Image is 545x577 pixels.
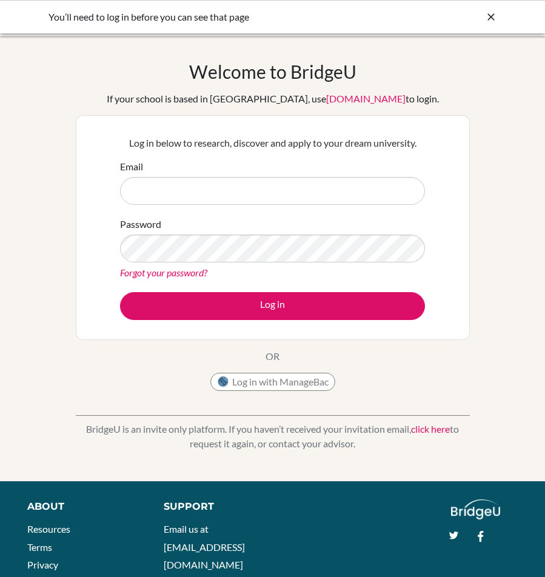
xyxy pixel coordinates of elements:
[48,10,315,24] div: You’ll need to log in before you can see that page
[120,217,161,232] label: Password
[107,92,439,106] div: If your school is based in [GEOGRAPHIC_DATA], use to login.
[451,499,500,519] img: logo_white@2x-f4f0deed5e89b7ecb1c2cc34c3e3d731f90f0f143d5ea2071677605dd97b5244.png
[120,267,207,278] a: Forgot your password?
[210,373,335,391] button: Log in with ManageBac
[164,499,261,514] div: Support
[189,61,356,82] h1: Welcome to BridgeU
[27,523,70,535] a: Resources
[27,499,136,514] div: About
[164,523,245,570] a: Email us at [EMAIL_ADDRESS][DOMAIN_NAME]
[266,349,279,364] p: OR
[411,423,450,435] a: click here
[120,136,425,150] p: Log in below to research, discover and apply to your dream university.
[326,93,406,104] a: [DOMAIN_NAME]
[120,292,425,320] button: Log in
[27,559,58,570] a: Privacy
[76,422,470,451] p: BridgeU is an invite only platform. If you haven’t received your invitation email, to request it ...
[27,541,52,553] a: Terms
[120,159,143,174] label: Email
